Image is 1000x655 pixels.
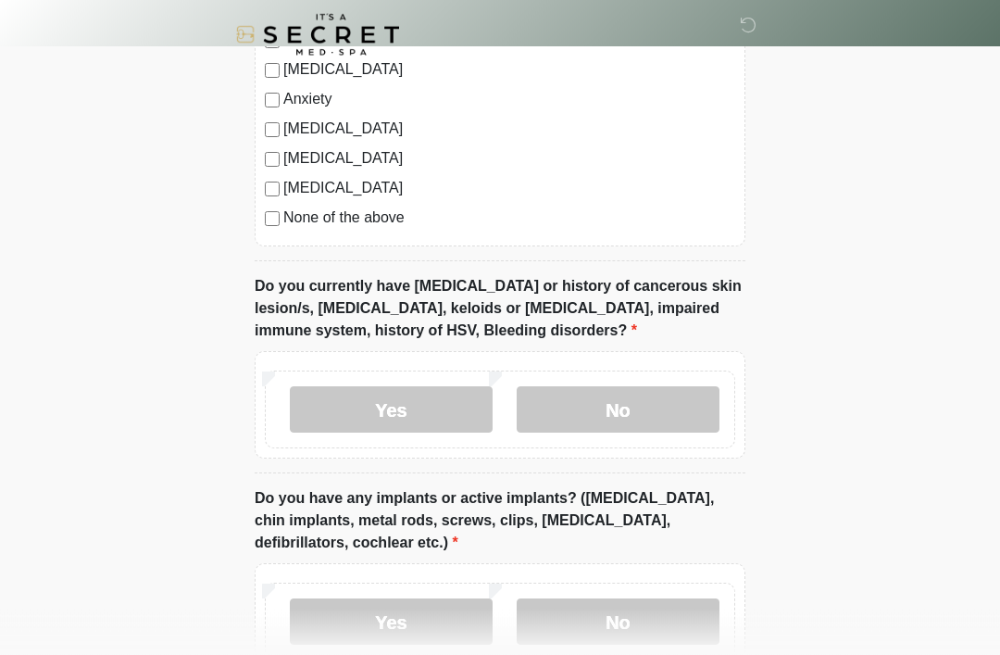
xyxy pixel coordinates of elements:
label: Do you have any implants or active implants? ([MEDICAL_DATA], chin implants, metal rods, screws, ... [255,488,745,555]
input: None of the above [265,212,280,227]
label: Yes [290,387,493,434]
img: It's A Secret Med Spa Logo [236,14,399,56]
input: [MEDICAL_DATA] [265,123,280,138]
label: Anxiety [283,89,735,111]
input: Anxiety [265,94,280,108]
label: None of the above [283,208,735,230]
input: [MEDICAL_DATA] [265,183,280,197]
label: Do you currently have [MEDICAL_DATA] or history of cancerous skin lesion/s, [MEDICAL_DATA], keloi... [255,276,745,343]
label: [MEDICAL_DATA] [283,119,735,141]
label: No [517,599,719,646]
label: [MEDICAL_DATA] [283,148,735,170]
label: Yes [290,599,493,646]
input: [MEDICAL_DATA] [265,153,280,168]
input: [MEDICAL_DATA] [265,64,280,79]
label: No [517,387,719,434]
label: [MEDICAL_DATA] [283,59,735,82]
label: [MEDICAL_DATA] [283,178,735,200]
